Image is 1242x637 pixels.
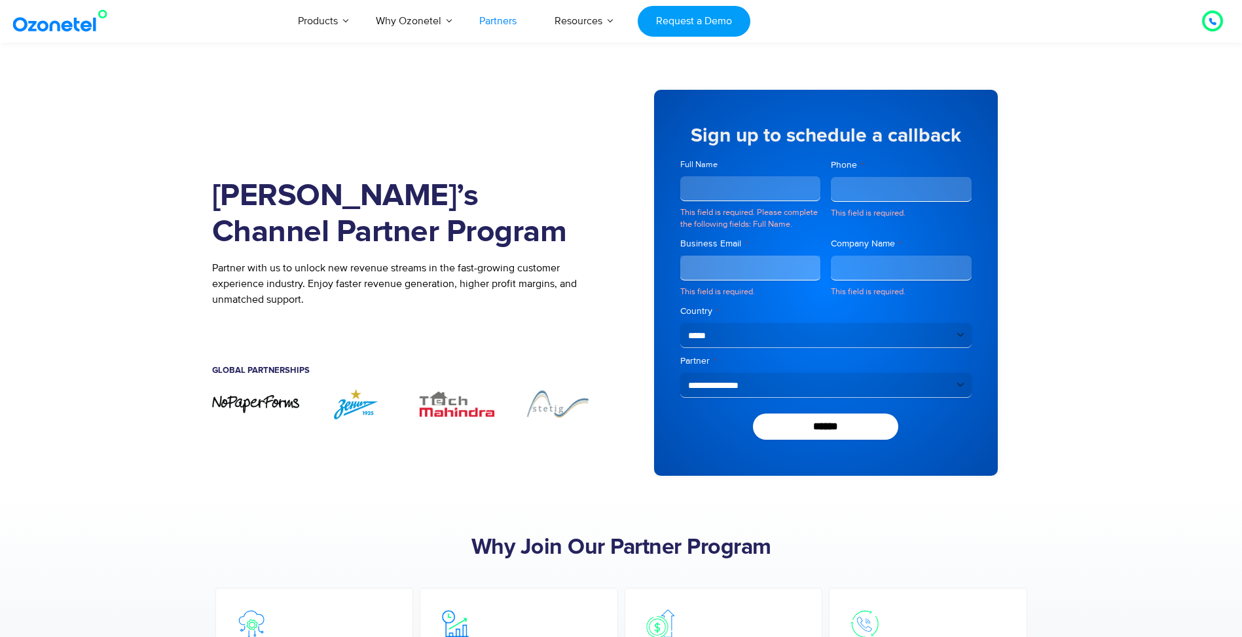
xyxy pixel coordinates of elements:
[638,6,750,37] a: Request a Demo
[212,535,1031,561] h2: Why Join Our Partner Program
[212,366,602,375] h5: Global Partnerships
[831,159,972,172] label: Phone
[312,388,400,420] img: ZENIT
[514,388,602,420] div: 4 / 7
[413,388,501,420] img: TechMahindra
[212,388,602,420] div: Image Carousel
[212,178,602,250] h1: [PERSON_NAME]’s Channel Partner Program
[831,237,972,250] label: Company Name
[680,159,821,171] label: Full Name
[212,394,300,414] img: nopaperforms
[680,305,972,318] label: Country
[514,388,602,420] img: Stetig
[312,388,400,420] div: 2 / 7
[680,355,972,368] label: Partner
[831,286,972,298] div: This field is required.
[212,260,602,307] p: Partner with us to unlock new revenue streams in the fast-growing customer experience industry. E...
[831,207,972,220] div: This field is required.
[680,237,821,250] label: Business Email
[680,286,821,298] div: This field is required.
[212,394,300,414] div: 1 / 7
[680,126,972,145] h5: Sign up to schedule a callback
[680,206,821,231] div: This field is required. Please complete the following fields: Full Name.
[413,388,501,420] div: 3 / 7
